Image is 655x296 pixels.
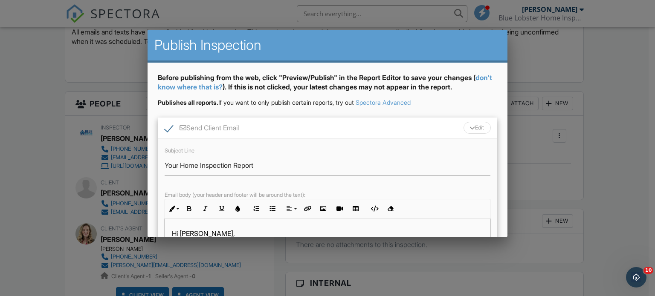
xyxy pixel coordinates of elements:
[464,122,491,134] div: Edit
[172,229,484,238] p: Hi [PERSON_NAME],
[626,267,646,287] iframe: Intercom live chat
[248,201,264,217] button: Ordered List
[214,201,230,217] button: Underline (Ctrl+U)
[331,201,348,217] button: Insert Video
[382,201,398,217] button: Clear Formatting
[181,201,197,217] button: Bold (Ctrl+B)
[158,99,218,106] strong: Publishes all reports.
[158,73,498,99] div: Before publishing from the web, click "Preview/Publish" in the Report Editor to save your changes...
[197,201,214,217] button: Italic (Ctrl+I)
[283,201,299,217] button: Align
[165,124,239,135] label: Send Client Email
[299,201,315,217] button: Insert Link (Ctrl+K)
[356,99,411,106] a: Spectora Advanced
[264,201,281,217] button: Unordered List
[315,201,331,217] button: Insert Image (Ctrl+P)
[643,267,653,274] span: 10
[165,192,305,198] label: Email body (your header and footer will be around the text):
[230,201,246,217] button: Colors
[154,37,501,54] h2: Publish Inspection
[348,201,364,217] button: Insert Table
[158,73,492,91] a: don't know where that is?
[158,99,354,106] span: If you want to only publish certain reports, try out
[165,201,181,217] button: Inline Style
[165,147,194,154] label: Subject Line
[366,201,382,217] button: Code View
